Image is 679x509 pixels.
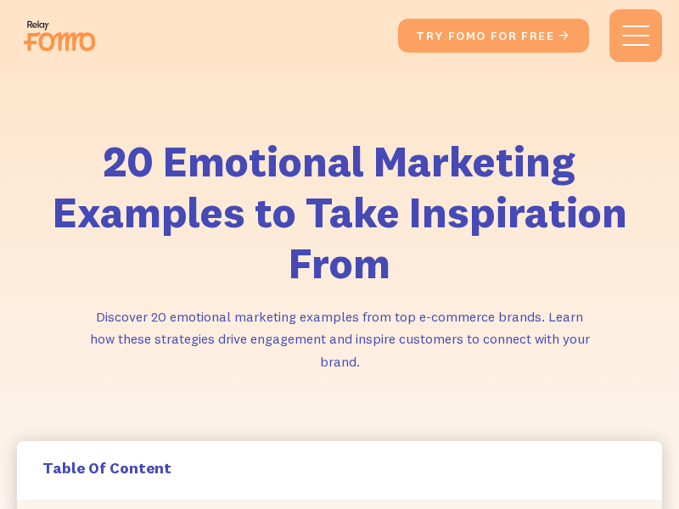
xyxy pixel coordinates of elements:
div: menu [609,9,662,62]
h5: Table Of Content [42,458,637,478]
p: Discover 20 emotional marketing examples from top e-commerce brands. Learn how these strategies d... [85,305,594,373]
span:  [558,28,571,43]
h1: 20 Emotional Marketing Examples to Take Inspiration From [17,136,662,288]
a: try fomo for free [398,19,589,53]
